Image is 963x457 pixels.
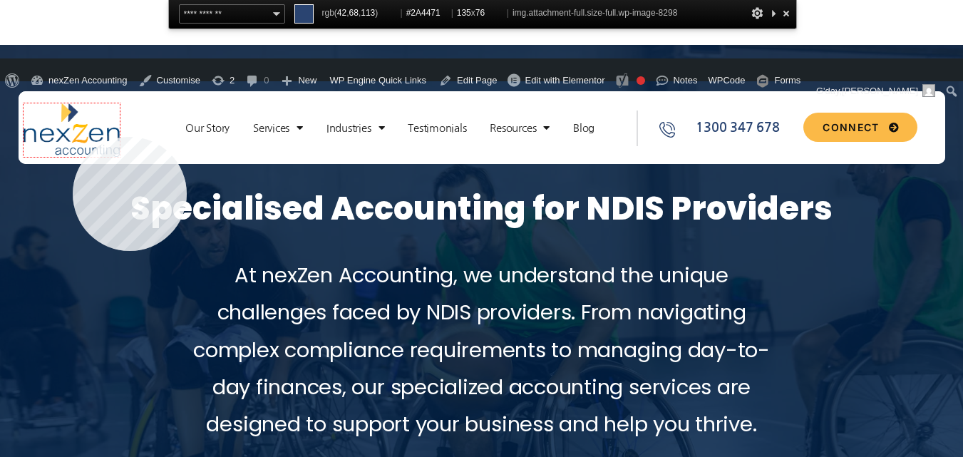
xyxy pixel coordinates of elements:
span: Forms [774,69,800,92]
a: Notes [651,69,703,92]
a: Resources [483,121,557,135]
span: New [298,69,316,92]
span: | [451,8,453,18]
a: Testimonials [401,121,473,135]
span: 42 [337,8,346,18]
div: Collapse This Panel [768,4,779,22]
div: Close and Stop Picking [779,4,793,22]
a: nexZen Accounting [25,69,133,92]
span: rgb( , , ) [322,4,397,22]
a: Edit Page [433,69,503,92]
a: CONNECT [803,113,917,142]
nav: Menu [178,111,629,146]
span: 68 [349,8,359,18]
span: x [457,4,503,22]
div: Options [751,4,765,22]
span: 113 [361,8,375,18]
a: Industries [319,121,391,135]
span: | [401,8,403,18]
span: img [513,4,677,22]
div: WP Engine Quick Links [322,69,433,92]
a: Our Story [178,121,237,135]
a: Edit with Elementor [503,69,610,92]
div: Focus keyphrase not set [637,76,645,85]
a: Blog [566,121,602,135]
span: 135 [457,8,471,18]
span: #2A4471 [406,4,448,22]
span: 76 [475,8,485,18]
span: Edit with Elementor [525,75,604,86]
span: [PERSON_NAME] [842,86,918,96]
span: CONNECT [823,123,879,133]
span: 1300 347 678 [692,118,779,138]
span: At nexZen Accounting, we understand the unique challenges faced by NDIS providers. From navigatin... [193,261,770,438]
a: 1300 347 678 [657,118,798,138]
span: | [507,8,509,18]
a: G'day, [811,80,941,103]
a: Services [246,121,310,135]
span: 2 [230,69,235,92]
a: Customise [133,69,206,92]
span: .attachment-full.size-full.wp-image-8298 [526,8,677,18]
span: 0 [264,69,269,92]
a: WPCode [703,69,751,92]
